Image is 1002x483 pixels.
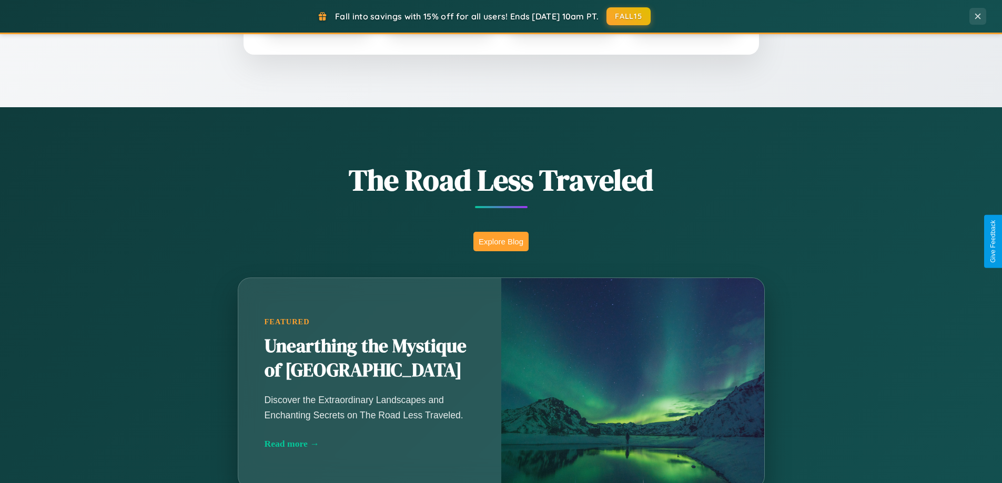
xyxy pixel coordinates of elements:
div: Featured [265,317,475,326]
p: Discover the Extraordinary Landscapes and Enchanting Secrets on The Road Less Traveled. [265,393,475,422]
button: FALL15 [606,7,651,25]
h2: Unearthing the Mystique of [GEOGRAPHIC_DATA] [265,334,475,383]
div: Read more → [265,438,475,449]
button: Explore Blog [473,232,529,251]
div: Give Feedback [989,220,997,263]
span: Fall into savings with 15% off for all users! Ends [DATE] 10am PT. [335,11,599,22]
h1: The Road Less Traveled [186,160,817,200]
